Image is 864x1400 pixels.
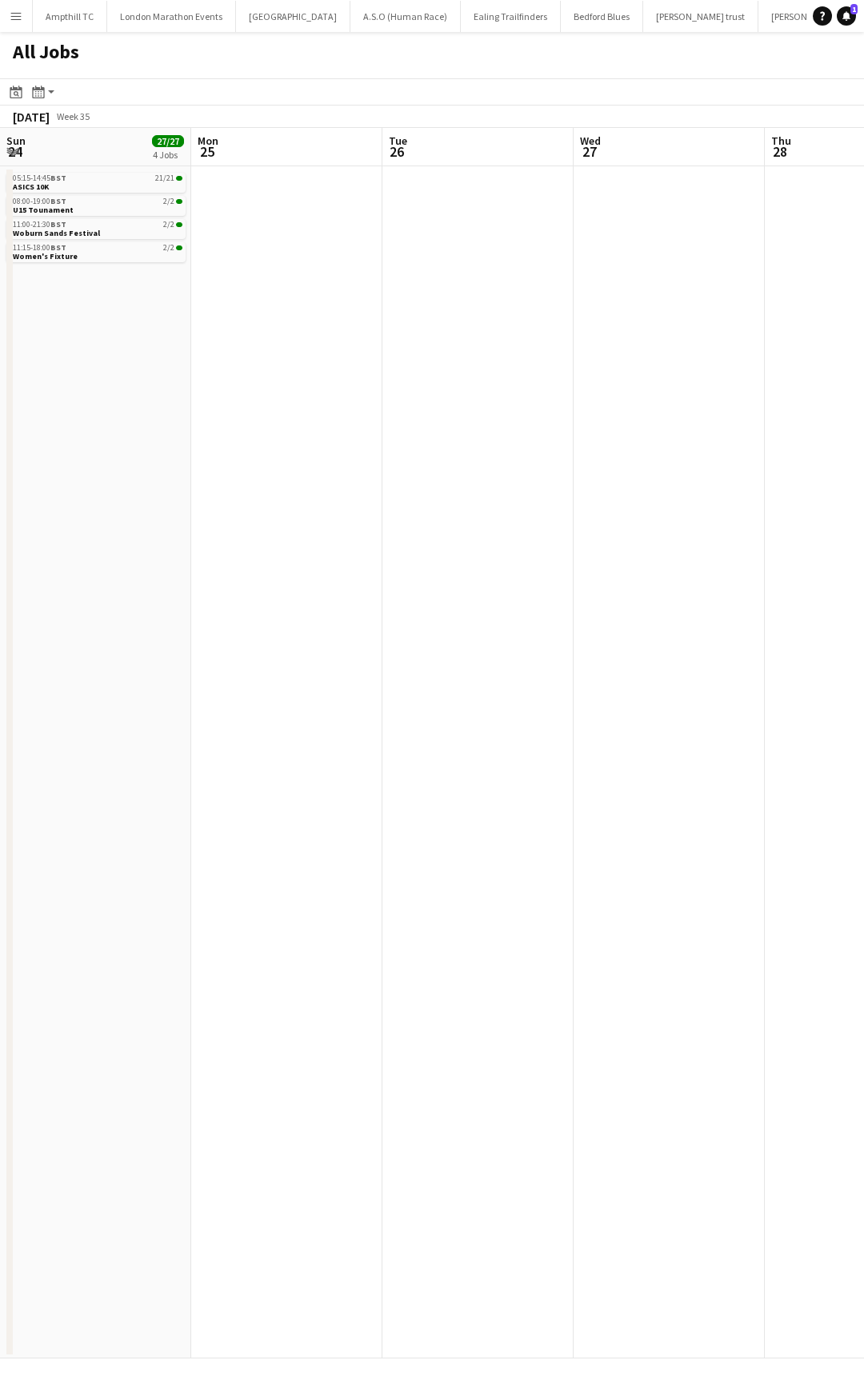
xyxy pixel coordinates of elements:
[6,196,186,219] div: 08:00-19:00BST2/2U15 Tounament
[386,142,407,161] span: 26
[33,1,107,32] button: Ampthill TC
[771,134,791,148] span: Thu
[758,1,853,32] button: [PERSON_NAME]
[561,1,643,32] button: Bedford Blues
[389,134,407,148] span: Tue
[163,244,174,252] span: 2/2
[13,244,66,252] span: 11:15-18:00
[153,149,183,161] div: 4 Jobs
[13,219,182,237] a: 11:00-21:30BST2/2Woburn Sands Festival
[13,205,74,215] span: U15 Tounament
[176,176,182,181] span: 21/21
[236,1,350,32] button: [GEOGRAPHIC_DATA]
[152,135,184,147] span: 27/27
[6,173,186,196] div: 05:15-14:45BST21/21ASICS 10K
[13,228,100,238] span: Woburn Sands Festival
[769,142,791,161] span: 28
[13,197,66,205] span: 08:00-19:00
[13,174,66,182] span: 05:15-14:45
[163,221,174,229] span: 2/2
[176,199,182,204] span: 2/2
[50,242,66,253] span: BST
[837,6,856,26] a: 1
[50,173,66,183] span: BST
[107,1,236,32] button: London Marathon Events
[578,142,601,161] span: 27
[13,181,49,192] span: ASICS 10K
[6,242,186,265] div: 11:15-18:00BST2/2Women's Fixture
[461,1,561,32] button: Ealing Trailfinders
[176,222,182,227] span: 2/2
[580,134,601,148] span: Wed
[850,4,858,14] span: 1
[643,1,758,32] button: [PERSON_NAME] trust
[50,196,66,206] span: BST
[13,251,78,261] span: Women's Fixture
[195,142,218,161] span: 25
[13,173,182,191] a: 05:15-14:45BST21/21ASICS 10K
[53,110,93,122] span: Week 35
[163,197,174,205] span: 2/2
[198,134,218,148] span: Mon
[13,242,182,261] a: 11:15-18:00BST2/2Women's Fixture
[13,196,182,214] a: 08:00-19:00BST2/2U15 Tounament
[13,221,66,229] span: 11:00-21:30
[6,219,186,242] div: 11:00-21:30BST2/2Woburn Sands Festival
[4,142,26,161] span: 24
[350,1,461,32] button: A.S.O (Human Race)
[176,245,182,250] span: 2/2
[13,109,50,125] div: [DATE]
[50,219,66,229] span: BST
[155,174,174,182] span: 21/21
[6,134,26,148] span: Sun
